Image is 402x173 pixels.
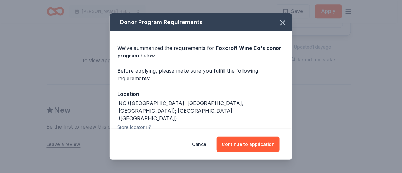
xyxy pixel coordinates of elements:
[192,137,208,152] button: Cancel
[117,123,151,131] button: Store locator
[117,44,285,59] div: We've summarized the requirements for below.
[119,99,285,122] div: NC ([GEOGRAPHIC_DATA], [GEOGRAPHIC_DATA], [GEOGRAPHIC_DATA]); [GEOGRAPHIC_DATA] ([GEOGRAPHIC_DATA])
[117,67,285,82] div: Before applying, please make sure you fulfill the following requirements:
[217,137,280,152] button: Continue to application
[117,90,285,98] div: Location
[110,13,292,31] div: Donor Program Requirements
